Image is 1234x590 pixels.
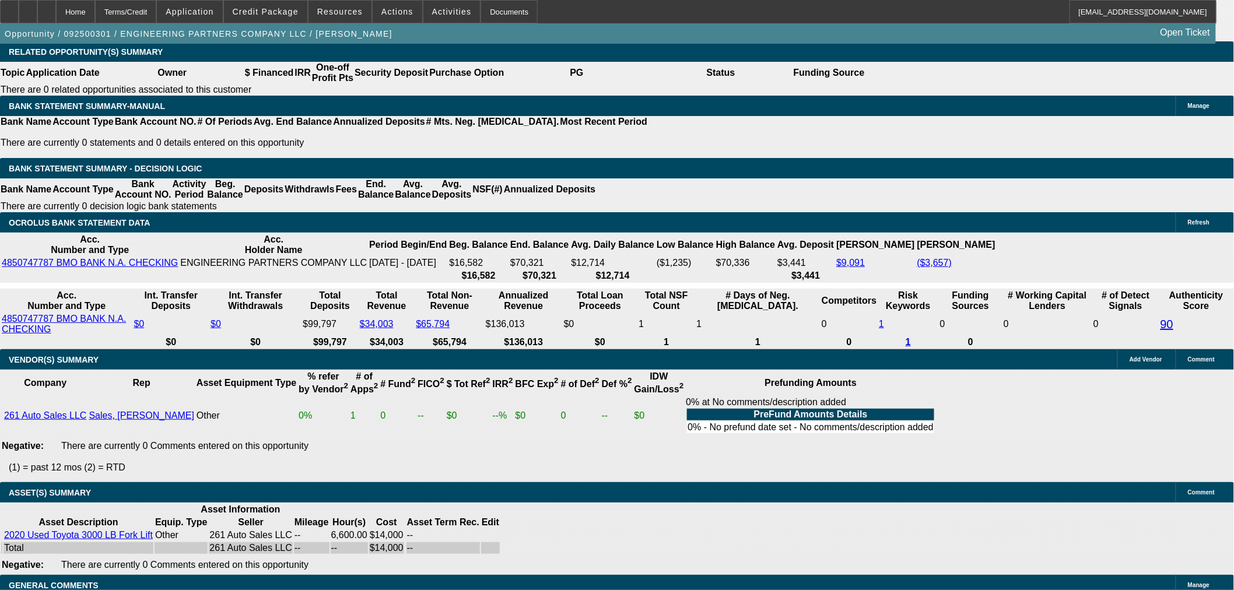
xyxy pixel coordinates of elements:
[416,319,450,329] a: $65,794
[166,7,213,16] span: Application
[407,517,479,527] b: Asset Term Rec.
[308,1,371,23] button: Resources
[284,178,335,201] th: Withdrawls
[634,371,684,394] b: IDW Gain/Loss
[447,379,490,389] b: $ Tot Ref
[777,270,835,282] th: $3,441
[601,396,633,435] td: --
[686,397,935,434] div: 0% at No comments/description added
[570,270,655,282] th: $12,714
[350,371,378,394] b: # of Apps
[485,290,562,312] th: Annualized Revenue
[917,258,952,268] a: ($3,657)
[472,178,503,201] th: NSF(#)
[939,336,1002,348] th: 0
[415,336,483,348] th: $65,794
[374,382,378,391] sup: 2
[373,1,422,23] button: Actions
[595,377,599,385] sup: 2
[878,290,938,312] th: Risk Keywords
[1093,290,1159,312] th: # of Detect Signals
[354,62,429,84] th: Security Deposit
[9,488,91,497] span: ASSET(S) SUMMARY
[224,1,307,23] button: Credit Package
[563,336,637,348] th: $0
[61,441,308,451] span: There are currently 0 Comments entered on this opportunity
[696,313,820,335] td: 1
[879,319,884,329] a: 1
[561,379,600,389] b: # of Def
[369,529,404,541] td: $14,000
[1156,23,1215,43] a: Open Ticket
[4,543,153,553] div: Total
[294,542,329,554] td: --
[485,336,562,348] th: $136,013
[687,422,934,433] td: 0% - No prefund date set - No comments/description added
[406,517,480,528] th: Asset Term Recommendation
[696,290,820,312] th: # Days of Neg. [MEDICAL_DATA].
[369,257,447,269] td: [DATE] - [DATE]
[335,178,357,201] th: Fees
[244,62,295,84] th: $ Financed
[563,313,637,335] td: $0
[406,542,480,554] td: --
[380,396,416,435] td: 0
[510,257,569,269] td: $70,321
[133,378,150,388] b: Rep
[155,529,208,541] td: Other
[638,336,695,348] th: 1
[627,377,632,385] sup: 2
[369,234,447,256] th: Period Begin/End
[906,337,911,347] a: 1
[1188,219,1210,226] span: Refresh
[1130,356,1162,363] span: Add Vendor
[211,319,221,329] a: $0
[369,542,404,554] td: $14,000
[1,290,132,312] th: Acc. Number and Type
[1188,103,1210,109] span: Manage
[440,377,444,385] sup: 2
[197,378,296,388] b: Asset Equipment Type
[418,379,444,389] b: FICO
[415,290,483,312] th: Total Non-Revenue
[4,530,153,540] a: 2020 Used Toyota 3000 LB Fork Lift
[716,257,776,269] td: $70,336
[516,379,559,389] b: BFC Exp
[1003,290,1092,312] th: # Working Capital Lenders
[560,116,648,128] th: Most Recent Period
[423,1,481,23] button: Activities
[1188,489,1215,496] span: Comment
[432,178,472,201] th: Avg. Deposits
[638,290,695,312] th: Sum of the Total NSF Count and Total Overdraft Fee Count from Ocrolus
[89,410,194,420] a: Sales, [PERSON_NAME]
[201,504,280,514] b: Asset Information
[233,7,299,16] span: Credit Package
[9,218,150,227] span: OCROLUS BANK STATEMENT DATA
[777,234,835,256] th: Avg. Deposit
[1188,356,1215,363] span: Comment
[656,257,714,269] td: ($1,235)
[9,355,99,364] span: VENDOR(S) SUMMARY
[696,336,820,348] th: 1
[210,336,301,348] th: $0
[394,178,431,201] th: Avg. Balance
[448,234,508,256] th: Beg. Balance
[209,542,292,554] td: 261 Auto Sales LLC
[939,313,1002,335] td: 0
[344,382,348,391] sup: 2
[332,116,425,128] th: Annualized Deposits
[52,178,114,201] th: Account Type
[38,517,118,527] b: Asset Description
[206,178,243,201] th: Beg. Balance
[100,62,244,84] th: Owner
[209,529,292,541] td: 261 Auto Sales LLC
[4,410,86,420] a: 261 Auto Sales LLC
[380,379,415,389] b: # Fund
[61,560,308,570] span: There are currently 0 Comments entered on this opportunity
[332,517,366,527] b: Hour(s)
[1,234,178,256] th: Acc. Number and Type
[563,290,637,312] th: Total Loan Proceeds
[172,178,207,201] th: Activity Period
[298,396,349,435] td: 0%
[134,319,144,329] a: $0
